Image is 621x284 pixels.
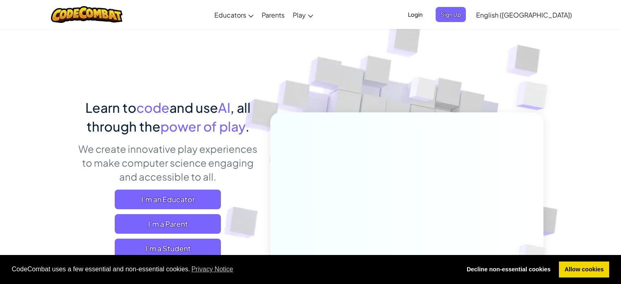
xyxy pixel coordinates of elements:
a: allow cookies [559,262,609,278]
a: I'm an Educator [115,190,221,209]
span: . [245,118,249,134]
span: code [136,99,169,116]
a: Play [289,4,317,26]
a: learn more about cookies [190,263,235,275]
span: CodeCombat uses a few essential and non-essential cookies. [12,263,455,275]
button: Login [403,7,427,22]
img: CodeCombat logo [51,6,122,23]
span: English ([GEOGRAPHIC_DATA]) [476,11,572,19]
span: Educators [214,11,246,19]
a: English ([GEOGRAPHIC_DATA]) [472,4,576,26]
a: Parents [258,4,289,26]
img: Overlap cubes [394,61,452,122]
span: and use [169,99,218,116]
a: I'm a Parent [115,214,221,234]
span: power of play [160,118,245,134]
a: deny cookies [461,262,556,278]
span: AI [218,99,230,116]
span: Learn to [85,99,136,116]
button: Sign Up [436,7,466,22]
button: I'm a Student [115,239,221,258]
a: Educators [210,4,258,26]
p: We create innovative play experiences to make computer science engaging and accessible to all. [78,142,258,183]
span: Play [293,11,306,19]
img: Overlap cubes [500,61,570,130]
